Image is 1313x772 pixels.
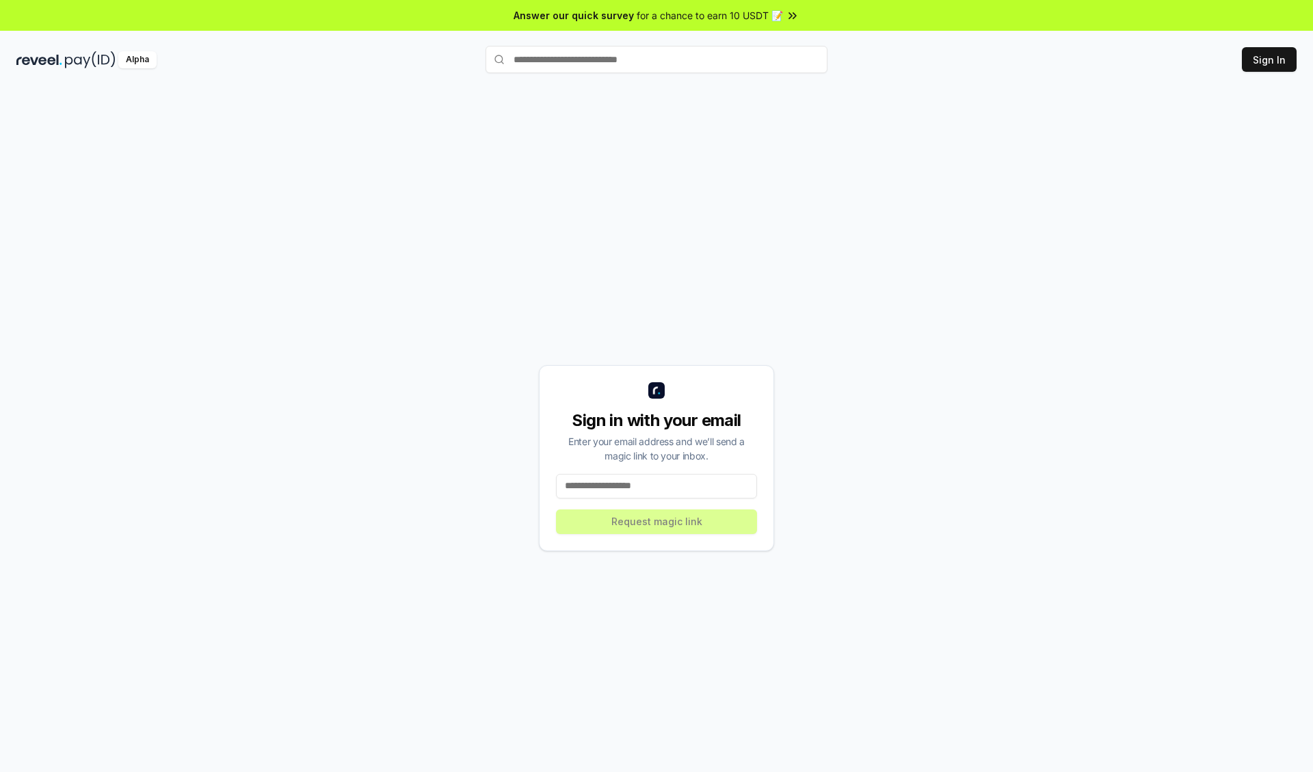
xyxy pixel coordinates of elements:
span: Answer our quick survey [514,8,634,23]
div: Sign in with your email [556,410,757,431]
img: reveel_dark [16,51,62,68]
img: logo_small [648,382,665,399]
img: pay_id [65,51,116,68]
div: Enter your email address and we’ll send a magic link to your inbox. [556,434,757,463]
span: for a chance to earn 10 USDT 📝 [637,8,783,23]
button: Sign In [1242,47,1297,72]
div: Alpha [118,51,157,68]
